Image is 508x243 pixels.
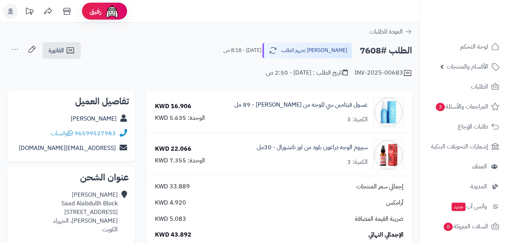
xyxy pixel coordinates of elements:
span: 33.889 KWD [155,182,190,191]
span: 0 [444,223,453,231]
span: إجمالي سعر المنتجات [356,182,403,191]
a: [EMAIL_ADDRESS][DOMAIN_NAME] [19,144,116,153]
div: الكمية: 3 [347,158,368,167]
div: الكمية: 3 [347,115,368,124]
a: الفاتورة [42,42,81,59]
a: واتساب [51,129,73,138]
span: جديد [452,203,466,211]
span: 5.083 KWD [155,215,186,223]
span: أرامكس [386,199,403,207]
a: إشعارات التحويلات البنكية [425,138,503,156]
img: logo-2.png [457,6,501,21]
div: تاريخ الطلب : [DATE] - 2:50 ص [266,69,348,77]
span: الفاتورة [49,46,64,55]
span: السلات المتروكة [443,221,488,232]
h2: عنوان الشحن [14,173,129,182]
span: العملاء [472,161,487,172]
div: [PERSON_NAME] Saad Alabdullh Block [STREET_ADDRESS] [PERSON_NAME]، الجهراء الكويت [14,191,118,234]
a: المدونة [425,177,503,196]
div: INV-2025-00683 [355,69,412,78]
a: العملاء [425,157,503,176]
span: الأقسام والمنتجات [447,61,488,72]
a: الطلبات [425,78,503,96]
h2: تفاصيل العميل [14,97,129,106]
a: لوحة التحكم [425,38,503,56]
span: المدونة [470,181,487,192]
div: الوحدة: 7.355 KWD [155,156,205,165]
span: 4.920 KWD [155,199,186,207]
a: 96599527983 [74,129,116,138]
a: تحديثات المنصة [20,4,39,21]
a: السلات المتروكة0 [425,217,503,235]
img: 1715751834-IMG_5122-90x90.png [374,97,403,127]
h2: الطلب #7608 [360,43,412,58]
div: 16.906 KWD [155,102,191,111]
button: [PERSON_NAME] تجهيز الطلب [262,43,352,58]
span: المراجعات والأسئلة [435,101,488,112]
span: 43.892 KWD [155,231,191,239]
a: غسول فيتامين سي للوجه من [PERSON_NAME] - 89 مل [234,101,368,109]
a: المراجعات والأسئلة3 [425,98,503,116]
span: العودة للطلبات [370,27,403,36]
span: الطلبات [471,81,488,92]
div: 22.066 KWD [155,145,191,153]
a: سيروم الوجه دراغون بلود من اوز ناتشورال - 30مل [257,143,368,152]
span: إشعارات التحويلات البنكية [431,141,488,152]
span: رفيق [89,7,102,16]
a: العودة للطلبات [370,27,412,36]
span: الإجمالي النهائي [368,231,403,239]
a: وآتس آبجديد [425,197,503,215]
span: 3 [436,103,445,111]
img: ai-face.png [105,4,120,19]
span: وآتس آب [451,201,487,212]
a: [PERSON_NAME] [71,114,117,123]
img: 1744820734-IMG_3169-90x90.png [374,140,403,170]
span: طلبات الإرجاع [458,121,488,132]
span: ضريبة القيمة المضافة [355,215,403,223]
small: [DATE] - 8:18 ص [223,47,261,54]
span: لوحة التحكم [460,41,488,52]
a: طلبات الإرجاع [425,118,503,136]
div: الوحدة: 5.635 KWD [155,114,205,122]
